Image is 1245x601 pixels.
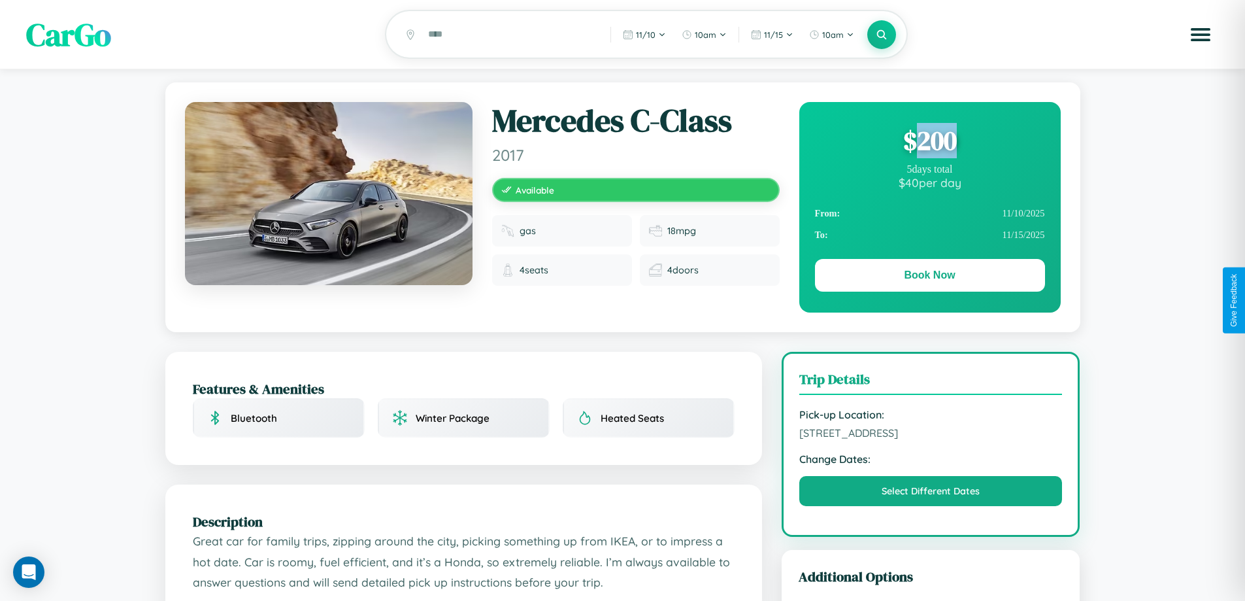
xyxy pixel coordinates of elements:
[815,208,840,219] strong: From:
[520,225,536,237] span: gas
[501,264,514,277] img: Seats
[799,426,1063,439] span: [STREET_ADDRESS]
[675,24,733,45] button: 10am
[231,412,277,424] span: Bluetooth
[799,408,1063,421] strong: Pick-up Location:
[815,163,1045,175] div: 5 days total
[667,264,699,276] span: 4 doors
[822,29,844,40] span: 10am
[416,412,490,424] span: Winter Package
[520,264,548,276] span: 4 seats
[764,29,783,40] span: 11 / 15
[636,29,656,40] span: 11 / 10
[492,102,780,140] h1: Mercedes C-Class
[193,531,735,593] p: Great car for family trips, zipping around the city, picking something up from IKEA, or to impres...
[193,379,735,398] h2: Features & Amenities
[815,203,1045,224] div: 11 / 10 / 2025
[1229,274,1238,327] div: Give Feedback
[799,369,1063,395] h3: Trip Details
[799,453,1063,466] strong: Change Dates:
[26,13,111,56] span: CarGo
[516,184,554,196] span: Available
[799,567,1063,586] h3: Additional Options
[815,259,1045,292] button: Book Now
[185,102,473,285] img: Mercedes C-Class 2017
[501,224,514,237] img: Fuel type
[193,512,735,531] h2: Description
[649,264,662,277] img: Doors
[601,412,664,424] span: Heated Seats
[616,24,672,45] button: 11/10
[815,224,1045,246] div: 11 / 15 / 2025
[667,225,696,237] span: 18 mpg
[744,24,800,45] button: 11/15
[13,557,44,588] div: Open Intercom Messenger
[492,145,780,165] span: 2017
[1182,16,1219,53] button: Open menu
[803,24,861,45] button: 10am
[815,123,1045,158] div: $ 200
[815,175,1045,190] div: $ 40 per day
[649,224,662,237] img: Fuel efficiency
[815,230,828,241] strong: To:
[695,29,716,40] span: 10am
[799,476,1063,506] button: Select Different Dates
